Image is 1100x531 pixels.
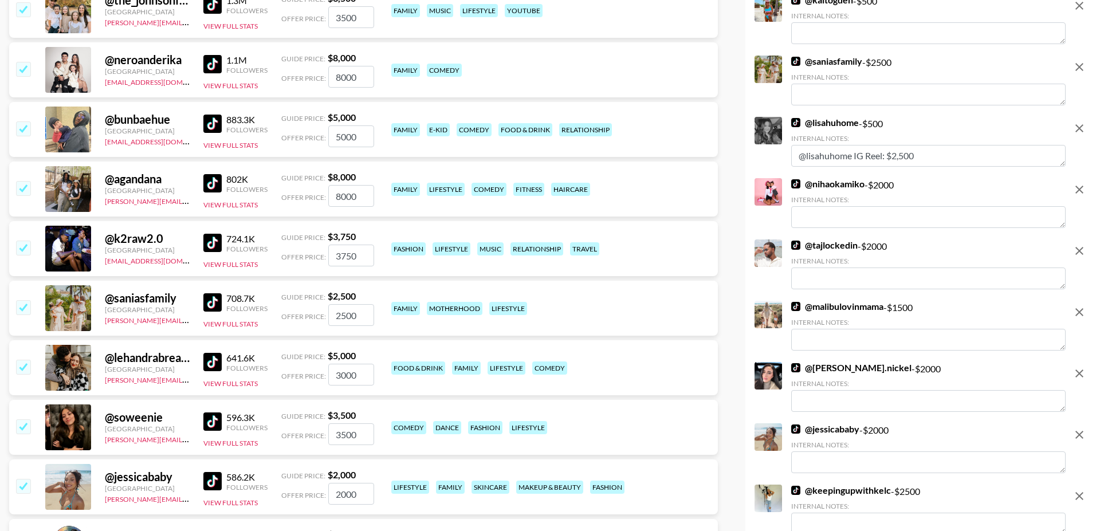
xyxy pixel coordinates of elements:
img: TikTok [203,353,222,371]
button: remove [1068,362,1091,385]
a: [PERSON_NAME][EMAIL_ADDRESS][PERSON_NAME][DOMAIN_NAME] [105,373,329,384]
div: Followers [226,6,268,15]
div: Followers [226,483,268,491]
div: family [391,302,420,315]
img: TikTok [203,174,222,192]
div: comedy [532,361,567,375]
div: music [477,242,504,255]
div: e-kid [427,123,450,136]
div: 1.1M [226,54,268,66]
img: TikTok [791,57,800,66]
div: [GEOGRAPHIC_DATA] [105,484,190,493]
strong: $ 2,500 [328,290,356,301]
a: @jessicababy [791,423,859,435]
div: 724.1K [226,233,268,245]
img: TikTok [791,241,800,250]
strong: $ 5,000 [328,112,356,123]
input: 8,000 [328,66,374,88]
div: [GEOGRAPHIC_DATA] [105,186,190,195]
strong: $ 5,000 [328,350,356,361]
div: 802K [226,174,268,185]
input: 5,000 [328,364,374,386]
span: Guide Price: [281,54,325,63]
img: TikTok [791,363,800,372]
div: - $ 500 [791,117,1066,167]
span: Guide Price: [281,471,325,480]
img: TikTok [791,118,800,127]
div: [GEOGRAPHIC_DATA] [105,127,190,135]
button: remove [1068,423,1091,446]
button: View Full Stats [203,141,258,150]
div: Internal Notes: [791,502,1066,510]
div: - $ 1500 [791,301,1066,351]
div: fashion [468,421,502,434]
div: comedy [472,183,506,196]
div: [GEOGRAPHIC_DATA] [105,305,190,314]
div: Internal Notes: [791,379,1066,388]
div: - $ 2500 [791,56,1066,105]
div: @ bunbaehue [105,112,190,127]
button: View Full Stats [203,379,258,388]
button: View Full Stats [203,81,258,90]
img: TikTok [203,472,222,490]
div: motherhood [427,302,482,315]
div: Internal Notes: [791,440,1066,449]
span: Offer Price: [281,372,326,380]
div: skincare [472,481,509,494]
strong: $ 8,000 [328,171,356,182]
div: lifestyle [433,242,470,255]
div: Internal Notes: [791,73,1066,81]
span: Guide Price: [281,174,325,182]
div: lifestyle [460,4,498,17]
a: @saniasfamily [791,56,862,67]
div: @ neroanderika [105,53,190,67]
a: @[PERSON_NAME].nickel [791,362,912,373]
div: fitness [513,183,544,196]
input: 5,000 [328,125,374,147]
img: TikTok [791,424,800,434]
div: family [391,183,420,196]
div: 596.3K [226,412,268,423]
div: lifestyle [391,481,429,494]
div: fashion [590,481,624,494]
div: makeup & beauty [516,481,583,494]
a: @lisahuhome [791,117,859,128]
div: relationship [510,242,563,255]
div: @ jessicababy [105,470,190,484]
img: TikTok [203,115,222,133]
span: Guide Price: [281,233,325,242]
div: comedy [391,421,426,434]
img: TikTok [203,293,222,312]
button: remove [1068,178,1091,201]
a: [EMAIL_ADDRESS][DOMAIN_NAME] [105,254,220,265]
div: - $ 2000 [791,239,1066,289]
a: [PERSON_NAME][EMAIL_ADDRESS][PERSON_NAME][DOMAIN_NAME] [105,433,329,444]
span: Offer Price: [281,312,326,321]
img: TikTok [791,302,800,311]
div: haircare [551,183,590,196]
div: Followers [226,245,268,253]
span: Offer Price: [281,14,326,23]
div: Followers [226,423,268,432]
button: View Full Stats [203,439,258,447]
span: Guide Price: [281,293,325,301]
button: remove [1068,56,1091,78]
button: View Full Stats [203,498,258,507]
span: Offer Price: [281,74,326,82]
strong: $ 3,750 [328,231,356,242]
span: Guide Price: [281,352,325,361]
div: food & drink [391,361,445,375]
div: comedy [427,64,462,77]
div: @ saniasfamily [105,291,190,305]
div: dance [433,421,461,434]
div: Internal Notes: [791,257,1066,265]
a: [PERSON_NAME][EMAIL_ADDRESS][DOMAIN_NAME] [105,195,274,206]
a: @keepingupwithkelc [791,485,891,496]
div: - $ 2000 [791,362,1066,412]
div: comedy [457,123,492,136]
div: lifestyle [427,183,465,196]
input: 2,000 [328,483,374,505]
img: TikTok [791,486,800,495]
div: [GEOGRAPHIC_DATA] [105,424,190,433]
div: 641.6K [226,352,268,364]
